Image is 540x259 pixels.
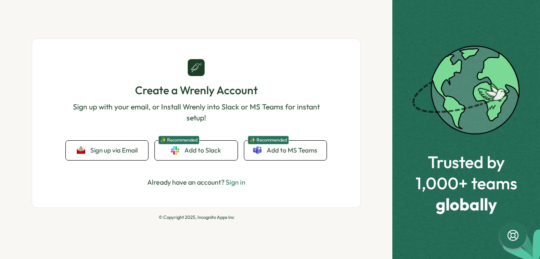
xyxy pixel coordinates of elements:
[90,147,138,154] span: Sign up via Email
[267,146,317,155] span: Add to MS Teams
[66,101,327,124] p: Sign up with your email, or Install Wrenly into Slack or MS Teams for instant setup!
[244,141,327,160] a: ✨ RecommendedAdd to MS Teams
[248,136,289,144] span: ✨ Recommended
[226,178,246,186] a: Sign in
[66,141,148,160] button: Sign up via Email
[158,136,200,144] span: ✨ Recommended
[416,195,517,213] span: globally
[66,83,327,98] h1: Create a Wrenly Account
[155,141,237,160] a: ✨ RecommendedAdd to Slack
[416,174,517,192] span: 1,000+ teams
[184,146,221,155] span: Add to Slack
[416,153,517,171] span: Trusted by
[147,177,246,188] p: Already have an account?
[32,215,361,220] p: © Copyright 2025, Incognito Apps Inc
